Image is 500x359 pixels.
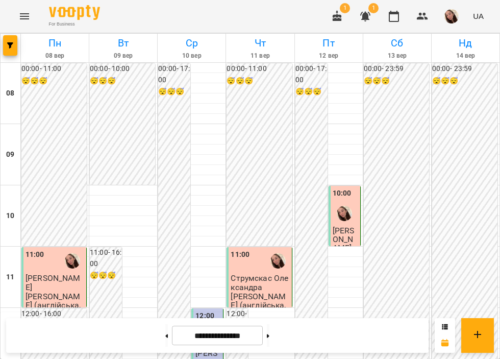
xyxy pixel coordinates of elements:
[6,272,14,283] h6: 11
[295,86,328,98] h6: 😴😴😴
[469,7,488,26] button: UA
[228,51,292,61] h6: 11 вер
[231,273,288,292] span: Струмскас Олександра
[22,35,87,51] h6: Пн
[365,35,430,51] h6: Сб
[26,273,81,292] span: [PERSON_NAME]
[295,63,328,85] h6: 00:00 - 17:00
[364,63,429,75] h6: 00:00 - 23:59
[337,206,352,221] img: Біла Євгенія Олександрівна (а)
[90,63,155,75] h6: 00:00 - 10:00
[6,210,14,222] h6: 10
[231,249,249,260] label: 11:00
[6,149,14,160] h6: 09
[432,63,497,75] h6: 00:00 - 23:59
[90,76,155,87] h6: 😴😴😴
[6,88,14,99] h6: 08
[227,63,292,75] h6: 00:00 - 11:00
[364,76,429,87] h6: 😴😴😴
[158,86,190,98] h6: 😴😴😴
[340,3,350,13] span: 1
[90,247,122,269] h6: 11:00 - 16:00
[21,308,87,320] h6: 12:00 - 16:00
[433,51,498,61] h6: 14 вер
[65,253,80,269] img: Біла Євгенія Олександрівна (а)
[90,270,122,281] h6: 😴😴😴
[333,188,352,199] label: 10:00
[49,21,100,28] span: For Business
[365,51,430,61] h6: 13 вер
[333,226,355,253] span: [PERSON_NAME]
[159,35,224,51] h6: Ср
[195,310,214,322] label: 12:00
[21,76,87,87] h6: 😴😴😴
[159,51,224,61] h6: 10 вер
[228,35,292,51] h6: Чт
[227,76,292,87] h6: 😴😴😴
[12,4,37,29] button: Menu
[296,51,361,61] h6: 12 вер
[21,63,87,75] h6: 00:00 - 11:00
[26,292,84,319] p: [PERSON_NAME] (англійська, індивідуально)
[91,35,156,51] h6: Вт
[158,63,190,85] h6: 00:00 - 17:00
[432,76,497,87] h6: 😴😴😴
[91,51,156,61] h6: 09 вер
[296,35,361,51] h6: Пт
[270,253,286,269] img: Біла Євгенія Олександрівна (а)
[26,249,44,260] label: 11:00
[231,292,289,319] p: [PERSON_NAME] (англійська, індивідуально)
[227,308,247,330] h6: 12:00 - 16:00
[433,35,498,51] h6: Нд
[22,51,87,61] h6: 08 вер
[49,5,100,20] img: Voopty Logo
[444,9,459,23] img: 8e00ca0478d43912be51e9823101c125.jpg
[473,11,484,21] span: UA
[368,3,379,13] span: 1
